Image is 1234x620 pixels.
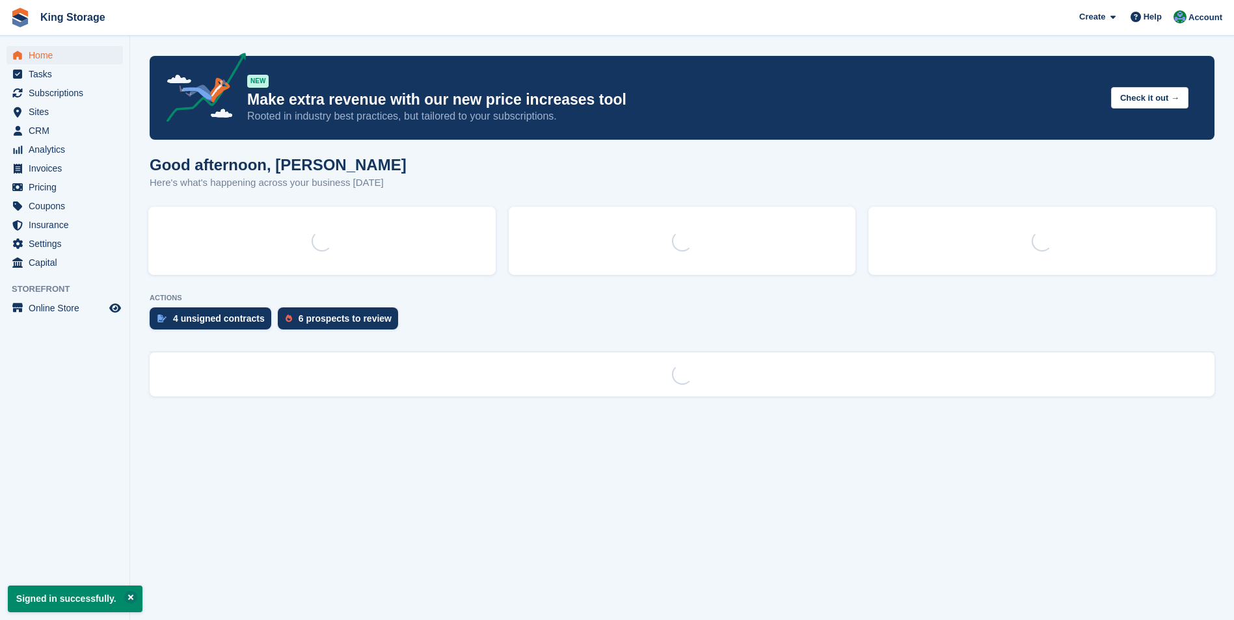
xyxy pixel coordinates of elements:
[7,235,123,253] a: menu
[286,315,292,322] img: prospect-51fa495bee0391a8d652442698ab0144808aea92771e9ea1ae160a38d050c398.svg
[107,300,123,316] a: Preview store
[150,156,407,174] h1: Good afternoon, [PERSON_NAME]
[7,103,123,121] a: menu
[7,65,123,83] a: menu
[7,216,123,234] a: menu
[173,313,265,324] div: 4 unsigned contracts
[7,140,123,159] a: menu
[247,90,1101,109] p: Make extra revenue with our new price increases tool
[29,299,107,317] span: Online Store
[1188,11,1222,24] span: Account
[155,53,247,127] img: price-adjustments-announcement-icon-8257ccfd72463d97f412b2fc003d46551f7dbcb40ab6d574587a9cd5c0d94...
[150,294,1214,302] p: ACTIONS
[29,140,107,159] span: Analytics
[7,197,123,215] a: menu
[1174,10,1187,23] img: John King
[299,313,392,324] div: 6 prospects to review
[29,197,107,215] span: Coupons
[29,122,107,140] span: CRM
[29,65,107,83] span: Tasks
[12,283,129,296] span: Storefront
[7,84,123,102] a: menu
[29,235,107,253] span: Settings
[157,315,167,322] img: contract_signature_icon-13c848040528278c33f63329250d36e43548de30e8caae1d1a13099fd9432cc5.svg
[247,75,269,88] div: NEW
[7,46,123,64] a: menu
[29,253,107,272] span: Capital
[1111,87,1188,109] button: Check it out →
[7,159,123,177] a: menu
[7,178,123,196] a: menu
[150,307,278,336] a: 4 unsigned contracts
[29,84,107,102] span: Subscriptions
[35,6,111,28] a: King Storage
[278,307,405,336] a: 6 prospects to review
[7,253,123,272] a: menu
[29,178,107,196] span: Pricing
[247,109,1101,123] p: Rooted in industry best practices, but tailored to your subscriptions.
[1079,10,1105,23] span: Create
[29,46,107,64] span: Home
[29,216,107,234] span: Insurance
[10,8,30,27] img: stora-icon-8386f47178a22dfd0bd8f6a31ec36ba5ce8667c1dd55bd0f319d3a0aa187defe.svg
[7,299,123,317] a: menu
[29,103,107,121] span: Sites
[150,175,407,190] p: Here's what's happening across your business [DATE]
[29,159,107,177] span: Invoices
[8,586,142,612] p: Signed in successfully.
[7,122,123,140] a: menu
[1144,10,1162,23] span: Help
